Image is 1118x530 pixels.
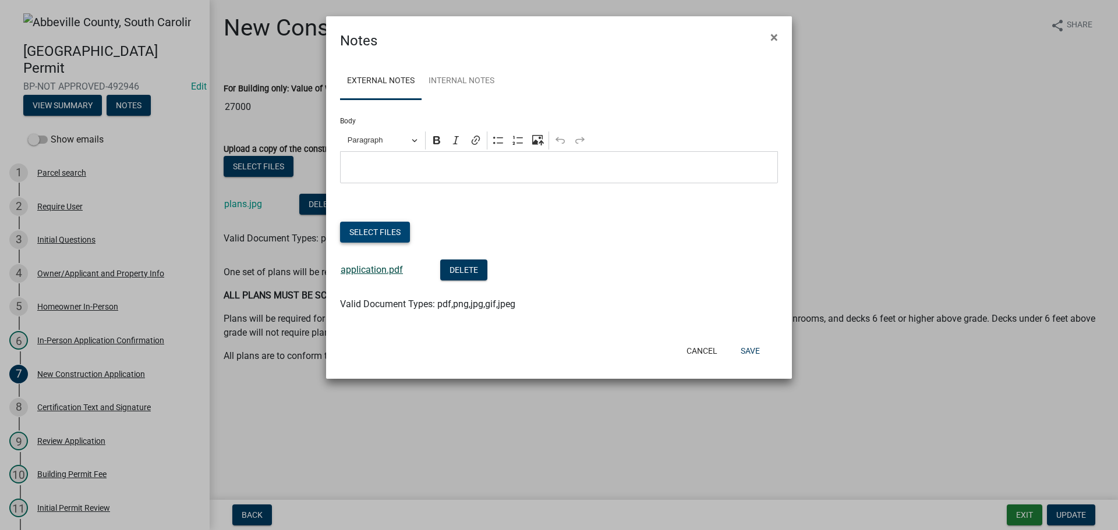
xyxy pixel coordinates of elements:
button: Paragraph, Heading [342,131,423,150]
wm-modal-confirm: Delete Document [440,265,487,276]
a: application.pdf [341,264,403,275]
div: Editor editing area: main. Press Alt+0 for help. [340,151,778,183]
button: Save [731,340,769,361]
span: Paragraph [348,133,408,147]
span: Valid Document Types: pdf,png,jpg,gif,jpeg [340,298,515,310]
div: Editor toolbar [340,129,778,151]
span: × [770,29,778,45]
label: Body [340,118,356,125]
button: Delete [440,259,487,280]
h4: Notes [340,30,377,51]
button: Close [761,21,787,54]
button: Cancel [677,340,727,361]
button: Select files [340,222,410,243]
a: External Notes [340,63,422,100]
a: Internal Notes [422,63,501,100]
